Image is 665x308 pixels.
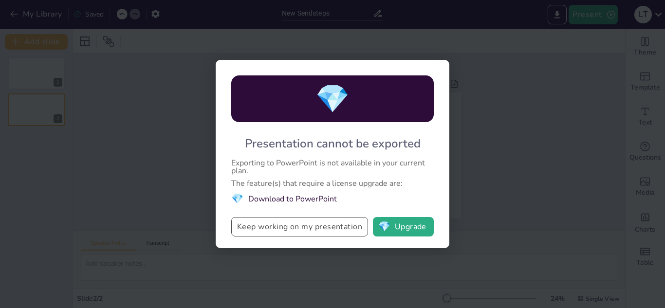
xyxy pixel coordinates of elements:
[378,222,390,232] span: diamond
[245,136,421,151] div: Presentation cannot be exported
[231,192,434,205] li: Download to PowerPoint
[231,180,434,187] div: The feature(s) that require a license upgrade are:
[231,217,368,236] button: Keep working on my presentation
[373,217,434,236] button: diamondUpgrade
[315,80,350,118] span: diamond
[231,159,434,175] div: Exporting to PowerPoint is not available in your current plan.
[231,192,243,205] span: diamond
